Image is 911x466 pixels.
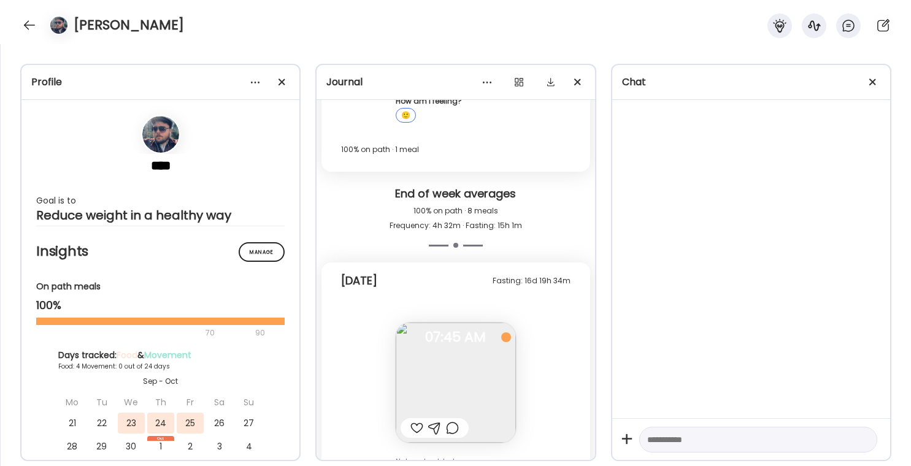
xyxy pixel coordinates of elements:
[36,280,285,293] div: On path meals
[622,75,880,90] div: Chat
[88,413,115,434] div: 22
[147,392,174,413] div: Th
[36,242,285,261] h2: Insights
[117,349,137,361] span: Food
[206,436,233,457] div: 3
[341,273,377,288] div: [DATE]
[58,349,263,362] div: Days tracked: &
[118,392,145,413] div: We
[144,349,191,361] span: Movement
[36,193,285,208] div: Goal is to
[396,323,516,443] img: images%2FqfN6MOReJKbUSuDM5i6AZ6bwkYH2%2FQzGHBEwyi3Q01toildY6%2FNuCUjt1yxfUTuhrSy4VZ_240
[147,436,174,441] div: Oct
[59,436,86,457] div: 28
[236,413,263,434] div: 27
[147,413,174,434] div: 24
[236,392,263,413] div: Su
[118,436,145,457] div: 30
[177,413,204,434] div: 25
[236,436,263,457] div: 4
[177,392,204,413] div: Fr
[396,108,416,123] div: 🙂
[118,413,145,434] div: 23
[88,392,115,413] div: Tu
[50,17,67,34] img: avatars%2FqfN6MOReJKbUSuDM5i6AZ6bwkYH2
[341,142,570,157] div: 100% on path · 1 meal
[88,436,115,457] div: 29
[36,326,252,340] div: 70
[254,326,266,340] div: 90
[74,15,184,35] h4: [PERSON_NAME]
[59,413,86,434] div: 21
[206,413,233,434] div: 26
[147,436,174,457] div: 1
[326,204,585,233] div: 100% on path · 8 meals Frequency: 4h 32m · Fasting: 15h 1m
[58,362,263,371] div: Food: 4 Movement: 0 out of 24 days
[326,75,585,90] div: Journal
[206,392,233,413] div: Sa
[493,273,571,288] div: Fasting: 16d 19h 34m
[177,436,204,457] div: 2
[396,97,516,105] div: How am I feeling?
[59,392,86,413] div: Mo
[239,242,285,262] div: Manage
[396,332,516,343] span: 07:45 AM
[36,208,285,223] div: Reduce weight in a healthy way
[142,116,179,153] img: avatars%2FqfN6MOReJKbUSuDM5i6AZ6bwkYH2
[36,298,285,313] div: 100%
[58,376,263,387] div: Sep - Oct
[31,75,290,90] div: Profile
[326,186,585,204] div: End of week averages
